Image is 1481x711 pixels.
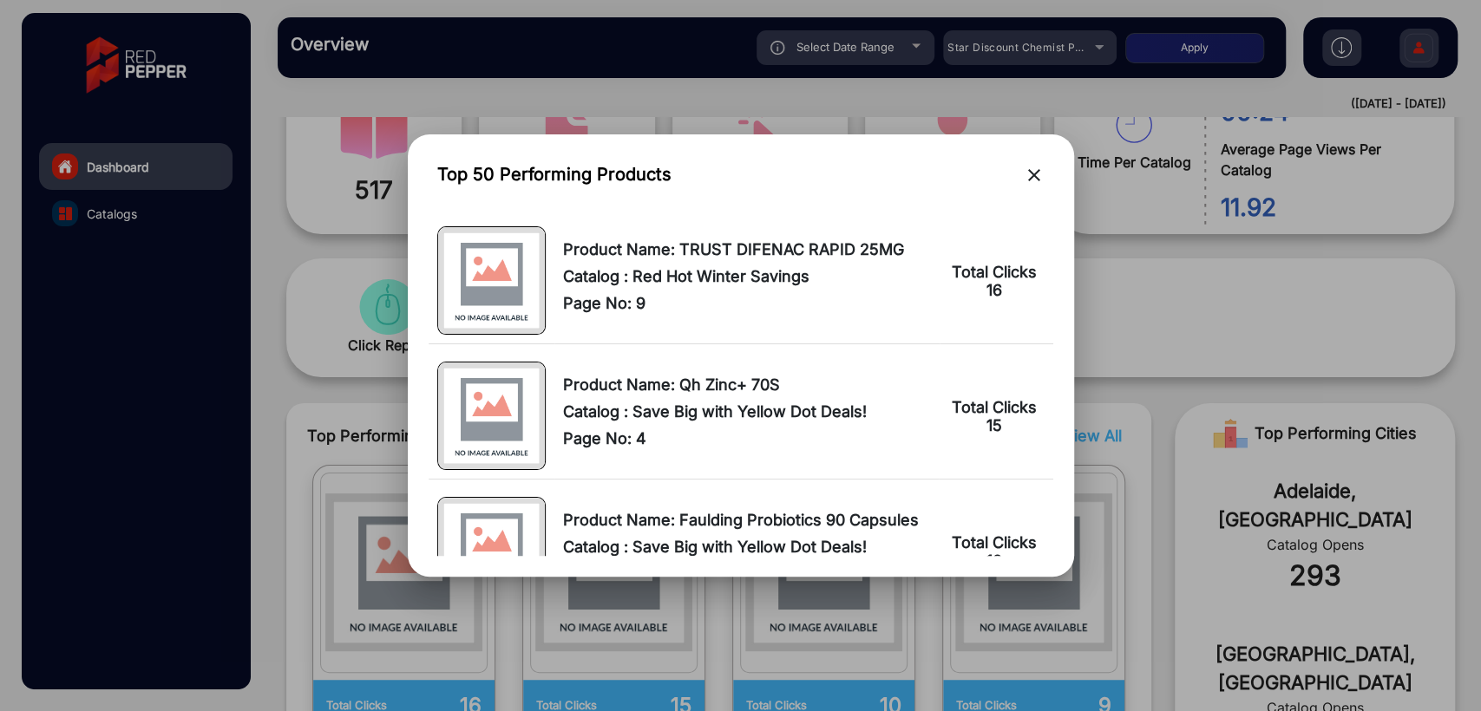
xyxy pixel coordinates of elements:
span: Catalog : Save Big with Yellow Dot Deals! [563,402,931,421]
span: Catalog : Red Hot Winter Savings [563,267,931,285]
img: Product Image [438,362,545,469]
span: Total Clicks [951,398,1036,416]
span: 16 [986,281,1002,299]
span: Page No: 9 [563,294,931,312]
mat-icon: close [1024,165,1045,186]
span: Catalog : Save Big with Yellow Dot Deals! [563,538,931,556]
img: Product Image [438,498,545,604]
h3: Top 50 Performing Products [437,164,672,185]
span: Total Clicks [952,263,1037,281]
span: Page No: 4 [563,429,931,447]
span: Product Name: TRUST DIFENAC RAPID 25MG [563,240,931,258]
span: Product Name: Faulding Probiotics 90 Capsules [563,511,931,529]
img: Product Image [438,227,545,334]
span: 15 [986,416,1001,434]
span: Total Clicks [952,533,1037,551]
span: Product Name: Qh Zinc+ 70S [563,375,931,394]
span: 10 [986,551,1002,570]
